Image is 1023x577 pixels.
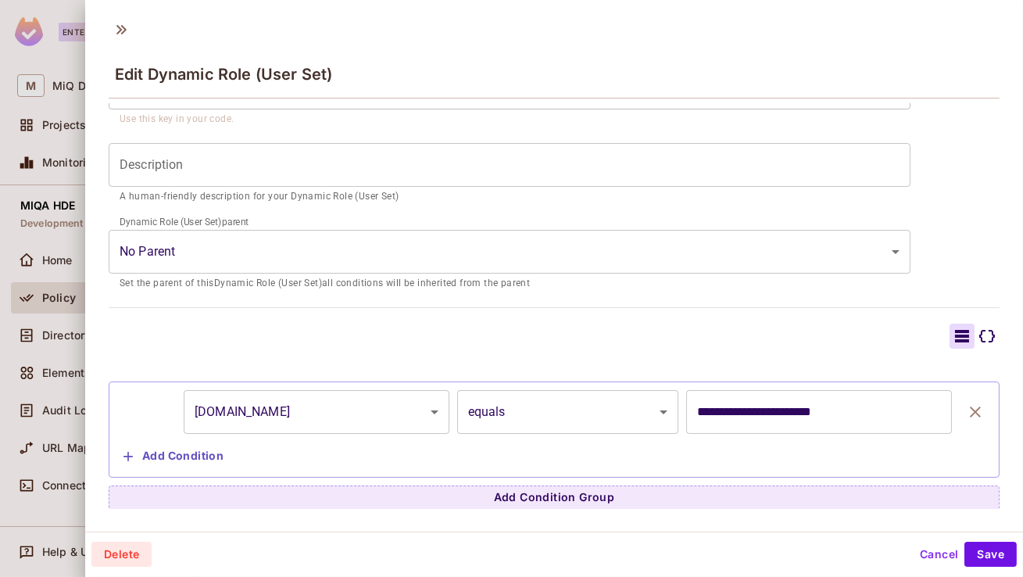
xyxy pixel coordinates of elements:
p: Use this key in your code. [120,112,900,127]
button: Cancel [914,542,964,567]
div: [DOMAIN_NAME] [184,390,449,434]
label: Dynamic Role (User Set) parent [120,215,249,228]
div: equals [457,390,679,434]
button: Add Condition Group [109,486,1000,511]
button: Save [964,542,1017,567]
button: Delete [91,542,152,567]
button: Add Condition [117,444,230,469]
p: A human-friendly description for your Dynamic Role (User Set) [120,189,900,205]
span: Edit Dynamic Role (User Set) [115,65,332,84]
p: Set the parent of this Dynamic Role (User Set) all conditions will be inherited from the parent [120,276,900,292]
div: Without label [109,230,910,274]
